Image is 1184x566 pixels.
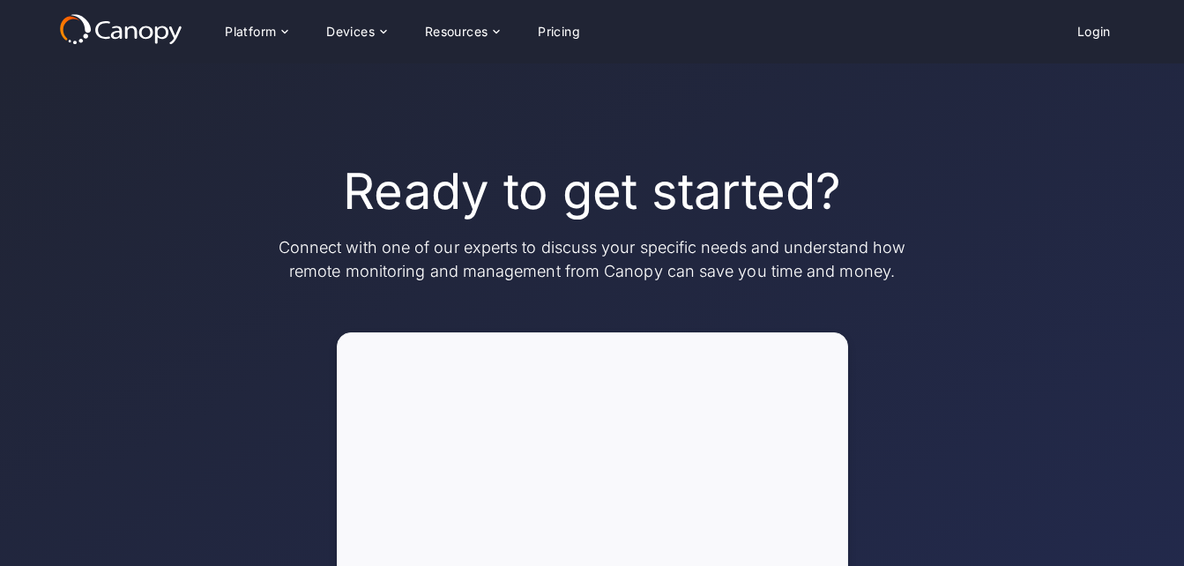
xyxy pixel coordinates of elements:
div: Platform [211,14,302,49]
p: Connect with one of our experts to discuss your specific needs and understand how remote monitori... [275,235,910,283]
div: Devices [312,14,400,49]
div: Devices [326,26,375,38]
div: Platform [225,26,276,38]
div: Resources [411,14,513,49]
div: Resources [425,26,488,38]
h1: Ready to get started? [343,162,841,221]
a: Login [1063,15,1125,48]
a: Pricing [524,15,594,48]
